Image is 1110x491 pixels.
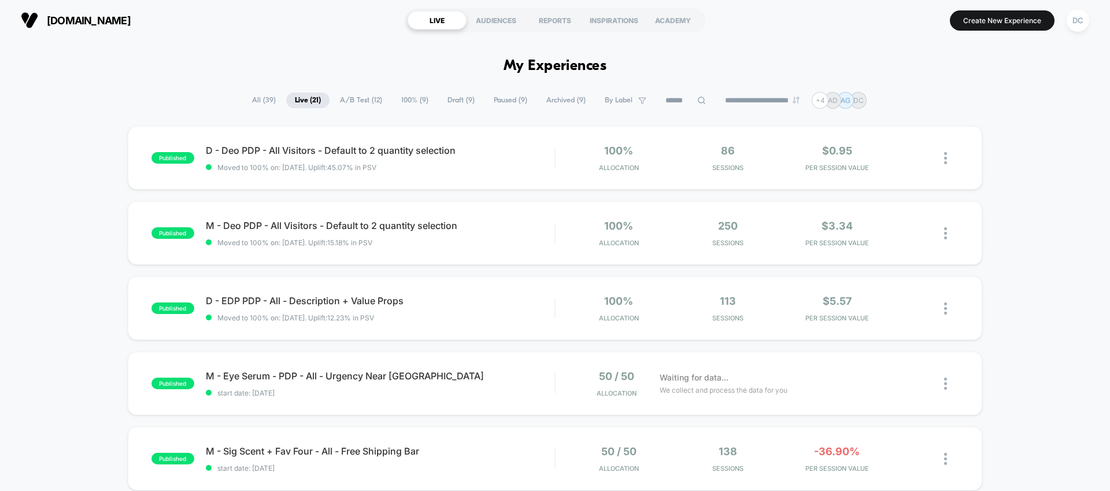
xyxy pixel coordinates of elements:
[467,11,526,29] div: AUDIENCES
[853,96,864,105] p: DC
[217,313,374,322] span: Moved to 100% on: [DATE] . Uplift: 12.23% in PSV
[944,378,947,390] img: close
[828,96,838,105] p: AD
[217,238,372,247] span: Moved to 100% on: [DATE] . Uplift: 15.18% in PSV
[950,10,1054,31] button: Create New Experience
[217,163,376,172] span: Moved to 100% on: [DATE] . Uplift: 45.07% in PSV
[151,152,194,164] span: published
[206,445,554,457] span: M - Sig Scent + Fav Four - All - Free Shipping Bar
[785,464,889,472] span: PER SESSION VALUE
[599,314,639,322] span: Allocation
[721,145,735,157] span: 86
[720,295,736,307] span: 113
[823,295,852,307] span: $5.57
[605,96,632,105] span: By Label
[584,11,643,29] div: INSPIRATIONS
[604,295,633,307] span: 100%
[485,93,536,108] span: Paused ( 9 )
[785,164,889,172] span: PER SESSION VALUE
[17,11,134,29] button: [DOMAIN_NAME]
[151,227,194,239] span: published
[944,227,947,239] img: close
[944,302,947,315] img: close
[718,220,738,232] span: 250
[599,164,639,172] span: Allocation
[393,93,437,108] span: 100% ( 9 )
[601,445,637,457] span: 50 / 50
[822,220,853,232] span: $3.34
[1067,9,1089,32] div: DC
[814,445,860,457] span: -36.90%
[676,239,780,247] span: Sessions
[597,389,637,397] span: Allocation
[793,97,800,104] img: end
[331,93,391,108] span: A/B Test ( 12 )
[151,453,194,464] span: published
[944,152,947,164] img: close
[151,302,194,314] span: published
[151,378,194,389] span: published
[676,164,780,172] span: Sessions
[604,220,633,232] span: 100%
[676,464,780,472] span: Sessions
[676,314,780,322] span: Sessions
[604,145,633,157] span: 100%
[643,11,702,29] div: ACADEMY
[21,12,38,29] img: Visually logo
[47,14,131,27] span: [DOMAIN_NAME]
[785,314,889,322] span: PER SESSION VALUE
[286,93,330,108] span: Live ( 21 )
[206,145,554,156] span: D - Deo PDP - All Visitors - Default to 2 quantity selection
[206,370,554,382] span: M - Eye Serum - PDP - All - Urgency Near [GEOGRAPHIC_DATA]
[944,453,947,465] img: close
[822,145,852,157] span: $0.95
[660,385,787,396] span: We collect and process the data for you
[504,58,607,75] h1: My Experiences
[1063,9,1093,32] button: DC
[206,220,554,231] span: M - Deo PDP - All Visitors - Default to 2 quantity selection
[660,371,728,384] span: Waiting for data...
[206,464,554,472] span: start date: [DATE]
[206,295,554,307] span: D - EDP PDP - All - Description + Value Props
[785,239,889,247] span: PER SESSION VALUE
[599,370,634,382] span: 50 / 50
[841,96,850,105] p: AG
[599,464,639,472] span: Allocation
[526,11,584,29] div: REPORTS
[408,11,467,29] div: LIVE
[599,239,639,247] span: Allocation
[206,389,554,397] span: start date: [DATE]
[719,445,737,457] span: 138
[538,93,594,108] span: Archived ( 9 )
[243,93,284,108] span: All ( 39 )
[812,92,828,109] div: + 4
[439,93,483,108] span: Draft ( 9 )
